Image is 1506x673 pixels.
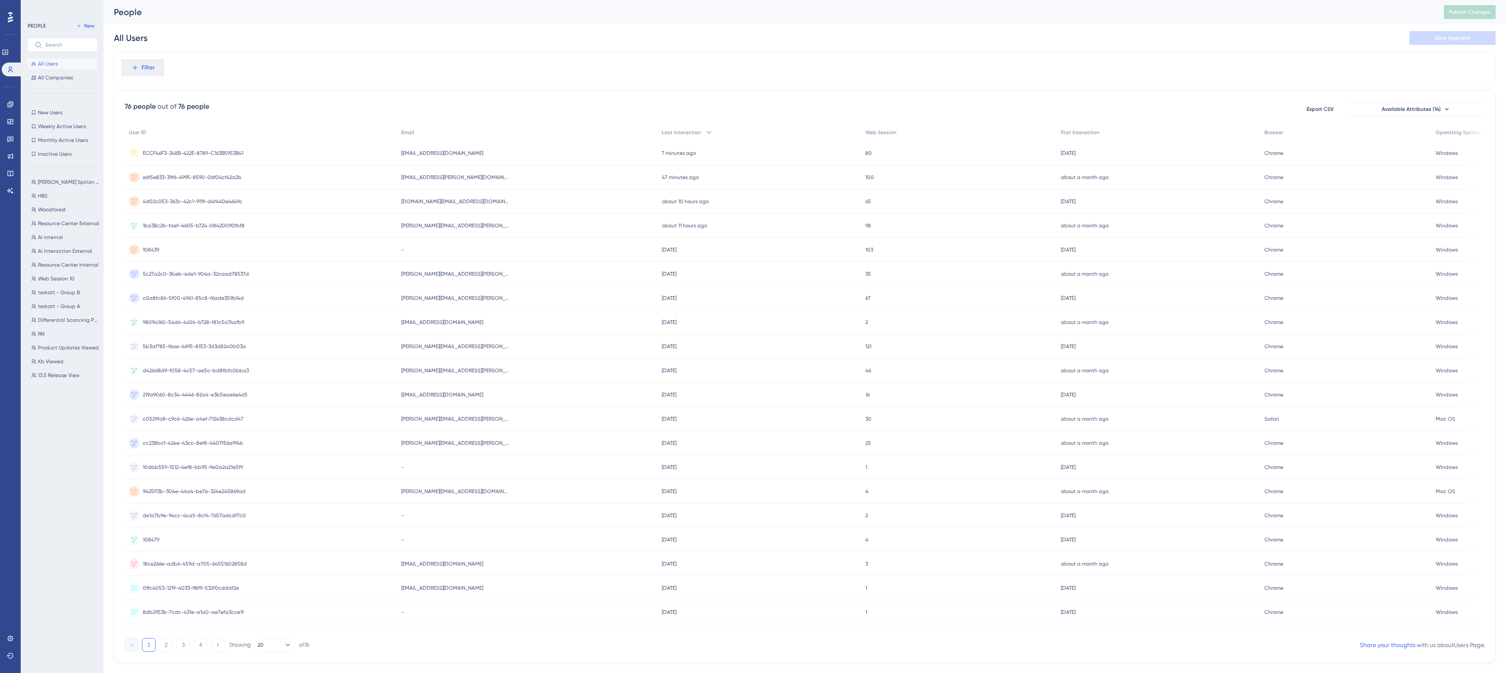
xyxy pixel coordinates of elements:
[143,440,243,447] span: cc238bcf-42ee-43cc-8ef8-4407f56a914b
[1436,319,1458,326] span: Windows
[1264,536,1283,543] span: Chrome
[1264,391,1283,398] span: Chrome
[143,536,159,543] span: 108479
[141,63,155,73] span: Filter
[662,537,676,543] time: [DATE]
[1061,271,1109,277] time: about a month ago
[28,177,103,187] button: [PERSON_NAME] Spirion User
[401,440,509,447] span: [PERSON_NAME][EMAIL_ADDRESS][PERSON_NAME][DOMAIN_NAME]
[865,129,896,136] span: Web Session
[1264,319,1283,326] span: Chrome
[28,301,103,311] button: testatt - Group A
[114,6,1422,18] div: People
[1061,247,1075,253] time: [DATE]
[28,218,103,229] button: Resource Center External
[1264,343,1283,350] span: Chrome
[1409,31,1496,45] button: Save Segment
[1436,536,1458,543] span: Windows
[143,150,243,157] span: ECCF46F3-348B-422E-8789-C163B5953B41
[1264,198,1283,205] span: Chrome
[143,174,242,181] span: e6f5e833-39f6-4995-8590-06f04cf42a2b
[143,270,249,277] span: 5c27a2c0-3beb-4de1-904a-32caad78537d
[401,174,509,181] span: [EMAIL_ADDRESS][PERSON_NAME][DOMAIN_NAME]
[662,440,676,446] time: [DATE]
[401,415,509,422] span: [PERSON_NAME][EMAIL_ADDRESS][PERSON_NAME][DOMAIN_NAME]
[38,275,75,282] span: Web Session 10
[1436,367,1458,374] span: Windows
[1061,129,1100,136] span: First Interaction
[401,488,509,495] span: [PERSON_NAME][EMAIL_ADDRESS][DOMAIN_NAME]
[401,343,509,350] span: [PERSON_NAME][EMAIL_ADDRESS][PERSON_NAME][DOMAIN_NAME]
[1061,174,1109,180] time: about a month ago
[662,247,676,253] time: [DATE]
[1436,343,1458,350] span: Windows
[662,561,676,567] time: [DATE]
[1061,464,1075,470] time: [DATE]
[142,638,156,652] button: 1
[1360,640,1485,650] div: with us about Users Page .
[28,135,97,145] button: Monthly Active Users
[28,274,103,284] button: Web Session 10
[38,234,63,241] span: Ai internal
[28,204,103,215] button: Woodforest
[1061,319,1109,325] time: about a month ago
[143,246,159,253] span: 108439
[1264,367,1283,374] span: Chrome
[1264,415,1279,422] span: Safari
[1436,488,1455,495] span: Mac OS
[38,206,66,213] span: Woodforest
[865,150,872,157] span: 80
[178,101,209,112] div: 76 people
[143,198,242,205] span: 4d02c053-363c-42c1-9119-d4f440e4649c
[28,232,103,242] button: Ai internal
[401,464,404,471] span: -
[1449,9,1490,16] span: Publish Changes
[1061,150,1075,156] time: [DATE]
[121,59,164,76] button: Filter
[1444,5,1496,19] button: Publish Changes
[865,246,873,253] span: 103
[662,174,699,180] time: 47 minutes ago
[865,609,867,616] span: 1
[1436,440,1458,447] span: Windows
[143,609,244,616] span: 8db2953b-7cdc-431e-a1a0-ae7efa3cce1f
[865,512,868,519] span: 2
[865,295,871,302] span: 67
[1264,609,1283,616] span: Chrome
[38,303,80,310] span: testatt - Group A
[1436,198,1458,205] span: Windows
[176,638,190,652] button: 3
[662,295,676,301] time: [DATE]
[865,440,871,447] span: 25
[73,21,97,31] button: New
[258,638,292,652] button: 20
[401,367,509,374] span: [PERSON_NAME][EMAIL_ADDRESS][PERSON_NAME][DOMAIN_NAME]
[865,367,871,374] span: 46
[865,536,868,543] span: 4
[38,220,99,227] span: Resource Center External
[38,151,72,157] span: Inactive Users
[662,368,676,374] time: [DATE]
[865,198,871,205] span: 65
[143,585,239,591] span: 0ffc4053-1219-4033-98f9-532f0cdddf2e
[1436,512,1458,519] span: Windows
[1435,35,1470,41] span: Save Segment
[662,464,676,470] time: [DATE]
[143,512,246,519] span: de1a7b9e-94cc-4ca5-8cf4-7657adcdf7c0
[865,319,868,326] span: 2
[662,129,701,136] span: Last Interaction
[1436,174,1458,181] span: Windows
[662,343,676,349] time: [DATE]
[143,343,246,350] span: 5b3af785-f6ae-4695-8153-3d3d82a0b03a
[662,392,676,398] time: [DATE]
[865,560,868,567] span: 3
[662,223,707,229] time: about 11 hours ago
[1264,150,1283,157] span: Chrome
[1436,585,1458,591] span: Windows
[143,391,248,398] span: 219a9060-8c34-4446-82a4-e3b5eae6e4d5
[1436,295,1458,302] span: Windows
[28,149,97,159] button: Inactive Users
[1436,464,1458,471] span: Windows
[865,391,870,398] span: 16
[28,287,103,298] button: testatt - Group B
